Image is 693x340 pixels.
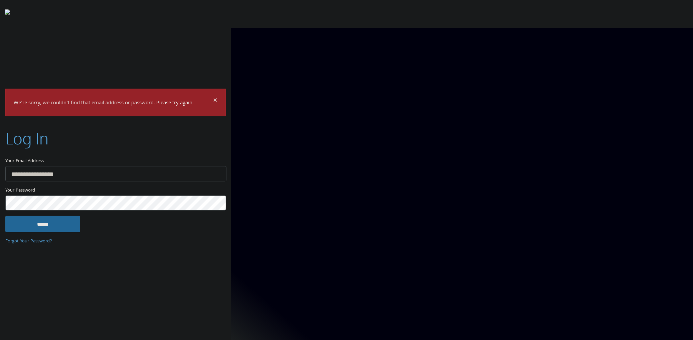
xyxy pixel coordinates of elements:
p: We're sorry, we couldn't find that email address or password. Please try again. [14,98,212,108]
span: × [213,94,217,107]
img: todyl-logo-dark.svg [5,7,10,20]
button: Dismiss alert [213,97,217,105]
h2: Log In [5,127,48,149]
a: Forgot Your Password? [5,238,52,245]
label: Your Password [5,187,226,195]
